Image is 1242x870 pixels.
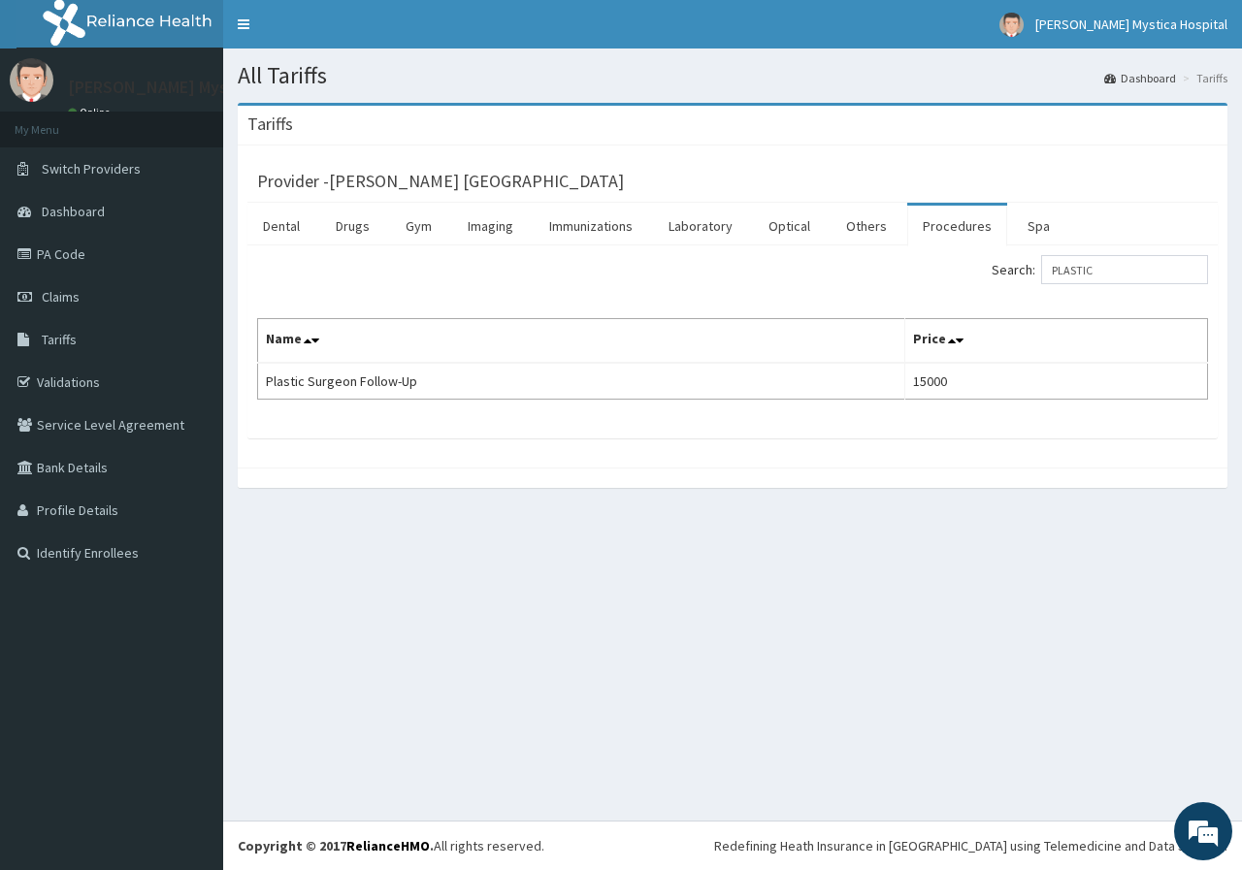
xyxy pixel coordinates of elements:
[247,206,315,246] a: Dental
[257,173,624,190] h3: Provider - [PERSON_NAME] [GEOGRAPHIC_DATA]
[1104,70,1176,86] a: Dashboard
[10,58,53,102] img: User Image
[247,115,293,133] h3: Tariffs
[390,206,447,246] a: Gym
[753,206,826,246] a: Optical
[42,288,80,306] span: Claims
[258,363,905,400] td: Plastic Surgeon Follow-Up
[68,79,324,96] p: [PERSON_NAME] Mystica Hospital
[223,821,1242,870] footer: All rights reserved.
[258,319,905,364] th: Name
[42,331,77,348] span: Tariffs
[904,319,1207,364] th: Price
[714,836,1227,855] div: Redefining Heath Insurance in [GEOGRAPHIC_DATA] using Telemedicine and Data Science!
[999,13,1024,37] img: User Image
[992,255,1208,284] label: Search:
[1178,70,1227,86] li: Tariffs
[1035,16,1227,33] span: [PERSON_NAME] Mystica Hospital
[320,206,385,246] a: Drugs
[653,206,748,246] a: Laboratory
[238,837,434,854] strong: Copyright © 2017 .
[1012,206,1065,246] a: Spa
[904,363,1207,400] td: 15000
[238,63,1227,88] h1: All Tariffs
[452,206,529,246] a: Imaging
[42,203,105,220] span: Dashboard
[68,106,114,119] a: Online
[1041,255,1208,284] input: Search:
[42,160,141,177] span: Switch Providers
[346,837,430,854] a: RelianceHMO
[831,206,902,246] a: Others
[907,206,1007,246] a: Procedures
[534,206,648,246] a: Immunizations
